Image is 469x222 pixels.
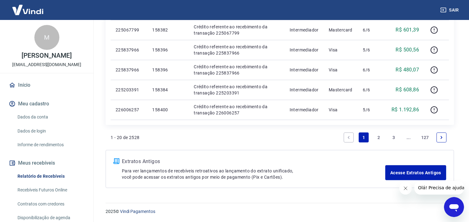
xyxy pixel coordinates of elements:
p: 225837966 [116,67,142,73]
a: Page 3 [389,133,399,142]
p: R$ 601,39 [396,26,419,34]
img: Vindi [7,0,48,19]
a: Recebíveis Futuros Online [15,184,86,196]
a: Page 2 [374,133,384,142]
a: Informe de rendimentos [15,138,86,151]
ul: Pagination [341,130,449,145]
p: Extratos Antigos [122,158,385,165]
button: Meu cadastro [7,97,86,111]
button: Sair [439,4,462,16]
iframe: Fechar mensagem [399,182,412,195]
p: Intermediador [290,67,319,73]
img: ícone [113,158,119,164]
p: Intermediador [290,27,319,33]
p: Intermediador [290,87,319,93]
a: Acesse Extratos Antigos [385,165,446,180]
p: Visa [329,67,353,73]
iframe: Mensagem da empresa [414,181,464,195]
p: 5/6 [363,107,382,113]
p: Crédito referente ao recebimento da transação 225067799 [194,24,280,36]
p: Visa [329,107,353,113]
p: 5/6 [363,47,382,53]
p: Crédito referente ao recebimento da transação 225837966 [194,44,280,56]
div: M [34,25,59,50]
p: Crédito referente ao recebimento da transação 225203391 [194,84,280,96]
p: Para ver lançamentos de recebíveis retroativos ao lançamento do extrato unificado, você pode aces... [122,168,385,180]
a: Dados da conta [15,111,86,123]
p: [EMAIL_ADDRESS][DOMAIN_NAME] [12,61,81,68]
p: R$ 608,86 [396,86,419,94]
p: Intermediador [290,107,319,113]
p: [PERSON_NAME] [22,52,72,59]
p: 1 - 20 de 2528 [111,134,140,141]
p: 158396 [152,67,184,73]
p: Intermediador [290,47,319,53]
p: 6/6 [363,87,382,93]
p: 6/6 [363,67,382,73]
p: 225837966 [116,47,142,53]
a: Page 127 [419,133,432,142]
p: 158396 [152,47,184,53]
p: 158382 [152,27,184,33]
button: Meus recebíveis [7,156,86,170]
iframe: Botão para abrir a janela de mensagens [444,197,464,217]
p: 158384 [152,87,184,93]
p: Crédito referente ao recebimento da transação 226006257 [194,104,280,116]
p: Visa [329,47,353,53]
a: Page 1 is your current page [359,133,369,142]
a: Jump forward [404,133,414,142]
span: Olá! Precisa de ajuda? [4,4,52,9]
p: 2025 © [106,208,454,215]
p: 225203391 [116,87,142,93]
p: R$ 480,07 [396,66,419,74]
p: 225067799 [116,27,142,33]
a: Next page [437,133,447,142]
p: Crédito referente ao recebimento da transação 225837966 [194,64,280,76]
a: Dados de login [15,125,86,138]
p: 158400 [152,107,184,113]
p: Mastercard [329,87,353,93]
a: Contratos com credores [15,198,86,210]
a: Vindi Pagamentos [120,209,155,214]
p: R$ 1.192,86 [392,106,419,113]
p: R$ 500,56 [396,46,419,54]
p: Mastercard [329,27,353,33]
p: 226006257 [116,107,142,113]
a: Relatório de Recebíveis [15,170,86,183]
a: Previous page [344,133,354,142]
p: 6/6 [363,27,382,33]
a: Início [7,78,86,92]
